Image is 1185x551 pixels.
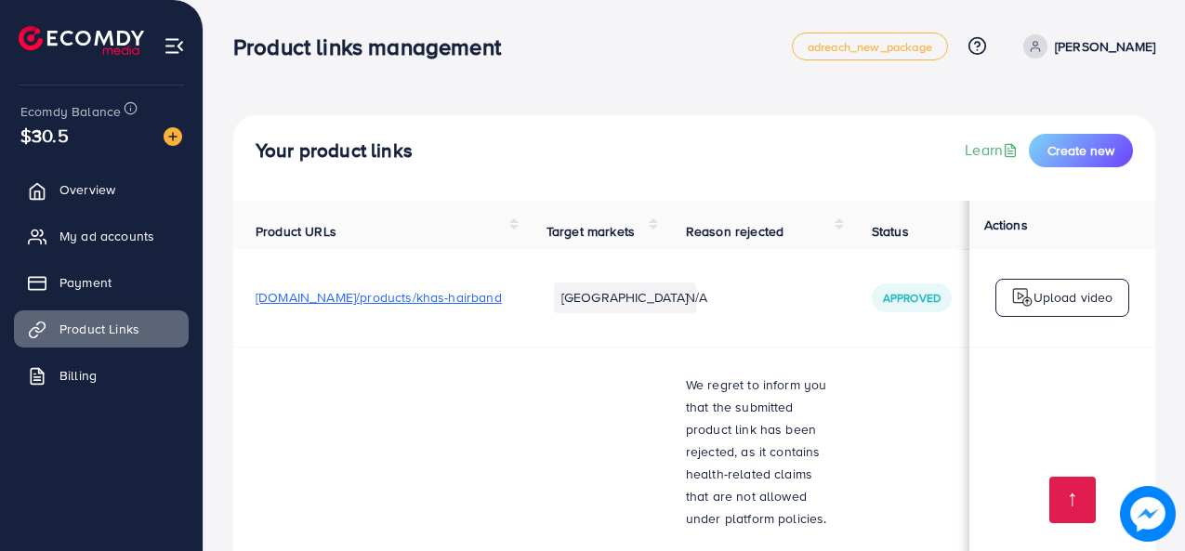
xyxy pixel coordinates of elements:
p: [PERSON_NAME] [1055,35,1155,58]
span: Actions [984,216,1028,234]
img: menu [164,35,185,57]
span: Approved [883,290,941,306]
a: Overview [14,171,189,208]
span: Ecomdy Balance [20,102,121,121]
a: Billing [14,357,189,394]
span: Payment [59,273,112,292]
a: Learn [965,139,1021,161]
span: Product Links [59,320,139,338]
img: logo [1011,286,1034,308]
span: adreach_new_package [808,41,932,53]
span: Product URLs [256,222,336,241]
img: image [1120,486,1176,542]
span: Overview [59,180,115,199]
span: [DOMAIN_NAME]/products/khas-hairband [256,288,502,307]
h3: Product links management [233,33,516,60]
img: logo [19,26,144,55]
span: Billing [59,366,97,385]
a: adreach_new_package [792,33,948,60]
span: Reason rejected [686,222,783,241]
span: My ad accounts [59,227,154,245]
li: [GEOGRAPHIC_DATA] [554,282,696,312]
a: [PERSON_NAME] [1016,34,1155,59]
span: $30.5 [20,122,69,149]
span: Target markets [546,222,635,241]
span: Status [872,222,909,241]
button: Create new [1029,134,1133,167]
p: Upload video [1034,286,1113,308]
p: We regret to inform you that the submitted product link has been rejected, as it contains health-... [686,374,827,530]
h4: Your product links [256,139,413,163]
span: Create new [1047,141,1114,160]
a: My ad accounts [14,217,189,255]
a: Payment [14,264,189,301]
img: image [164,127,182,146]
a: Product Links [14,310,189,348]
span: N/A [686,288,707,307]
